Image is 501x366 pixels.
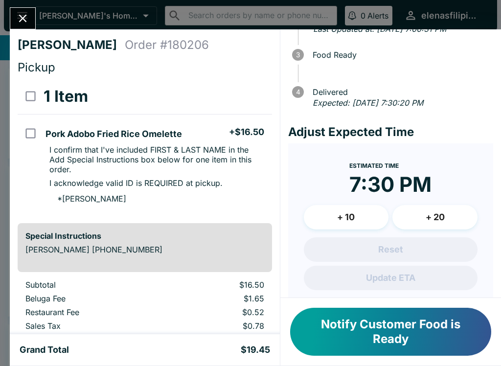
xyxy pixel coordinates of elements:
table: orders table [18,79,272,215]
p: $0.78 [171,321,264,331]
button: + 10 [304,205,389,229]
em: Expected: [DATE] 7:30:20 PM [313,98,423,108]
button: + 20 [392,205,478,229]
time: 7:30 PM [349,172,432,197]
span: Food Ready [308,50,493,59]
p: Subtotal [25,280,155,290]
p: $16.50 [171,280,264,290]
p: Beluga Fee [25,294,155,303]
p: Restaurant Fee [25,307,155,317]
span: Estimated Time [349,162,399,169]
h5: Pork Adobo Fried Rice Omelette [46,128,182,140]
h5: + $16.50 [229,126,264,138]
text: 4 [296,88,300,96]
em: Last Updated at: [DATE] 7:00:31 PM [313,24,446,34]
h4: Adjust Expected Time [288,125,493,139]
p: I confirm that I've included FIRST & LAST NAME in the Add Special Instructions box below for one ... [49,145,264,174]
h5: $19.45 [241,344,270,356]
h3: 1 Item [44,87,88,106]
p: Sales Tax [25,321,155,331]
p: $0.52 [171,307,264,317]
span: Pickup [18,60,55,74]
p: * [PERSON_NAME] [49,194,126,204]
h5: Grand Total [20,344,69,356]
h4: [PERSON_NAME] [18,38,125,52]
h6: Special Instructions [25,231,264,241]
h4: Order # 180206 [125,38,209,52]
button: Notify Customer Food is Ready [290,308,491,356]
span: Delivered [308,88,493,96]
button: Close [10,8,35,29]
table: orders table [18,280,272,335]
p: $1.65 [171,294,264,303]
p: [PERSON_NAME] [PHONE_NUMBER] [25,245,264,254]
text: 3 [296,51,300,59]
p: I acknowledge valid ID is REQUIRED at pickup. [49,178,223,188]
